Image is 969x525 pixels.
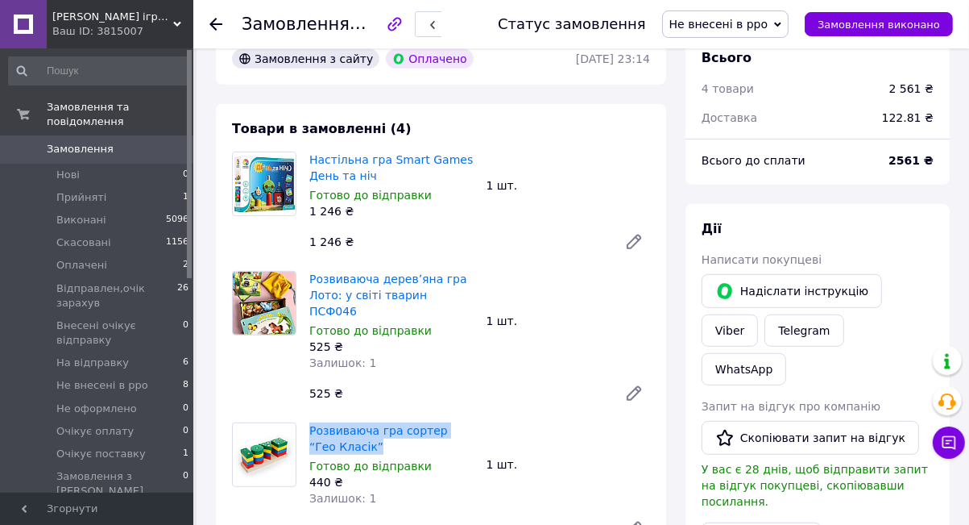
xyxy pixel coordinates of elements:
span: Всього [702,50,752,65]
button: Замовлення виконано [805,12,953,36]
span: Внесені очікує відправку [56,319,183,348]
div: 122.81 ₴ [872,100,943,135]
span: Замовлення виконано [818,19,940,31]
span: Готово до відправки [309,460,432,473]
span: Тигрич Розвиваючі іграшки: твори, грай, розвивай, читай [52,10,173,24]
span: Замовлення [242,15,350,34]
span: Виконані [56,213,106,227]
span: 1156 [166,235,188,250]
span: На відправку [56,356,129,370]
img: Розвиваюча деревʼяна гра Лото: у світі тварин ПСФ046 [233,272,296,335]
span: 2 [183,258,188,273]
img: Розвиваюча гра сортер “Гео Класік” [233,423,296,486]
span: 6 [183,356,188,370]
span: 0 [183,424,188,439]
div: 525 ₴ [309,339,474,355]
div: 1 шт. [480,174,657,197]
div: Оплачено [386,49,473,69]
span: Замовлення [47,142,114,156]
span: Відправлен,очік зарахув [56,281,177,310]
span: Доставка [702,111,757,124]
span: Написати покупцеві [702,253,822,266]
span: Товари в замовленні (4) [232,121,412,136]
span: Готово до відправки [309,324,432,337]
a: Viber [702,315,758,347]
a: Редагувати [618,226,650,258]
button: Чат з покупцем [933,427,965,459]
span: 0 [183,319,188,348]
span: Не внесені в рро [56,378,148,393]
a: Telegram [764,315,843,347]
a: Розвиваюча деревʼяна гра Лото: у світі тварин ПСФ046 [309,273,467,318]
span: 4 товари [702,82,754,95]
a: WhatsApp [702,353,786,385]
div: Статус замовлення [498,16,646,32]
time: [DATE] 23:14 [576,52,650,65]
span: Залишок: 1 [309,492,377,505]
span: Оплачені [56,258,107,273]
a: Настільна гра Smart Games День та ніч [309,153,473,182]
span: 26 [177,281,188,310]
span: Всього до сплати [702,154,805,167]
span: У вас є 28 днів, щоб відправити запит на відгук покупцеві, скопіювавши посилання. [702,463,928,508]
span: Замовлення та повідомлення [47,100,193,129]
span: 8 [183,378,188,393]
img: Настільна гра Smart Games День та ніч [233,152,296,215]
span: Скасовані [56,235,111,250]
span: Залишок: 1 [309,356,377,369]
span: Замовлення з [PERSON_NAME] [56,469,183,498]
input: Пошук [8,56,190,85]
span: 1 [183,190,188,205]
b: 2561 ₴ [888,154,934,167]
div: 525 ₴ [303,382,611,405]
div: 2 561 ₴ [889,81,934,97]
span: Готово до відправки [309,189,432,202]
span: Очікує оплату [56,424,134,439]
span: Прийняті [56,190,106,205]
button: Надіслати інструкцію [702,274,882,308]
div: 440 ₴ [309,474,474,490]
span: Нові [56,168,80,182]
button: Скопіювати запит на відгук [702,421,919,455]
div: 1 246 ₴ [303,231,611,253]
div: Ваш ID: 3815007 [52,24,193,39]
a: Розвиваюча гра сортер “Гео Класік” [309,424,448,453]
span: 1 [183,447,188,461]
div: 1 шт. [480,310,657,332]
div: 1 шт. [480,453,657,476]
span: Дії [702,221,722,236]
span: 0 [183,469,188,498]
div: Замовлення з сайту [232,49,379,69]
span: Не внесені в рро [669,18,768,31]
div: Повернутися назад [209,16,222,32]
span: Запит на відгук про компанію [702,400,880,413]
div: 1 246 ₴ [309,203,474,219]
span: 5096 [166,213,188,227]
span: 0 [183,402,188,416]
span: Не оформлено [56,402,137,416]
span: 0 [183,168,188,182]
a: Редагувати [618,377,650,410]
span: Очікує поставку [56,447,146,461]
